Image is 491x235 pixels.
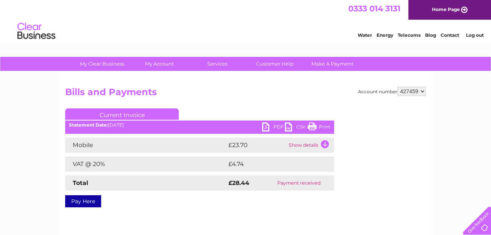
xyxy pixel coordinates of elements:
img: logo.png [17,20,56,43]
td: £23.70 [227,138,287,153]
div: Clear Business is a trading name of Verastar Limited (registered in [GEOGRAPHIC_DATA] No. 3667643... [67,4,425,37]
a: Log out [466,32,484,38]
td: Payment received [264,175,334,191]
a: Customer Help [244,57,306,71]
td: VAT @ 20% [65,157,227,172]
b: Statement Date: [69,122,108,128]
a: Make A Payment [301,57,364,71]
a: Print [308,122,330,133]
div: Account number [358,87,426,96]
strong: £28.44 [228,179,249,186]
a: Current Invoice [65,108,179,120]
td: Show details [287,138,334,153]
a: CSV [285,122,308,133]
a: My Clear Business [71,57,133,71]
a: Pay Here [65,195,101,207]
a: Contact [441,32,459,38]
td: £4.74 [227,157,316,172]
a: PDF [262,122,285,133]
a: My Account [128,57,191,71]
a: Energy [377,32,393,38]
div: [DATE] [65,122,334,128]
a: Blog [425,32,436,38]
a: Services [186,57,249,71]
h2: Bills and Payments [65,87,426,101]
a: 0333 014 3131 [348,4,400,13]
td: Mobile [65,138,227,153]
a: Water [358,32,372,38]
strong: Total [73,179,88,186]
a: Telecoms [398,32,421,38]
